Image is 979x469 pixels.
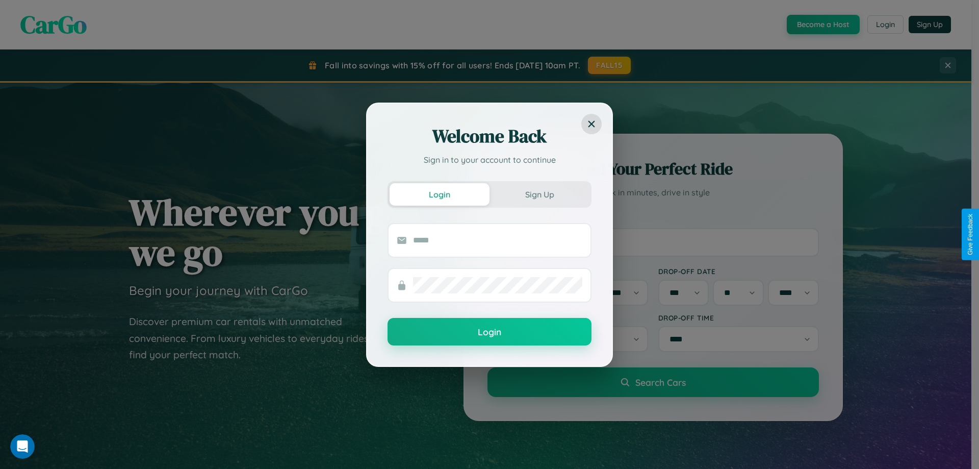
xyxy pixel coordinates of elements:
[489,183,589,206] button: Sign Up
[388,124,591,149] h2: Welcome Back
[10,434,35,459] iframe: Intercom live chat
[390,183,489,206] button: Login
[967,214,974,255] div: Give Feedback
[388,154,591,166] p: Sign in to your account to continue
[388,318,591,345] button: Login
